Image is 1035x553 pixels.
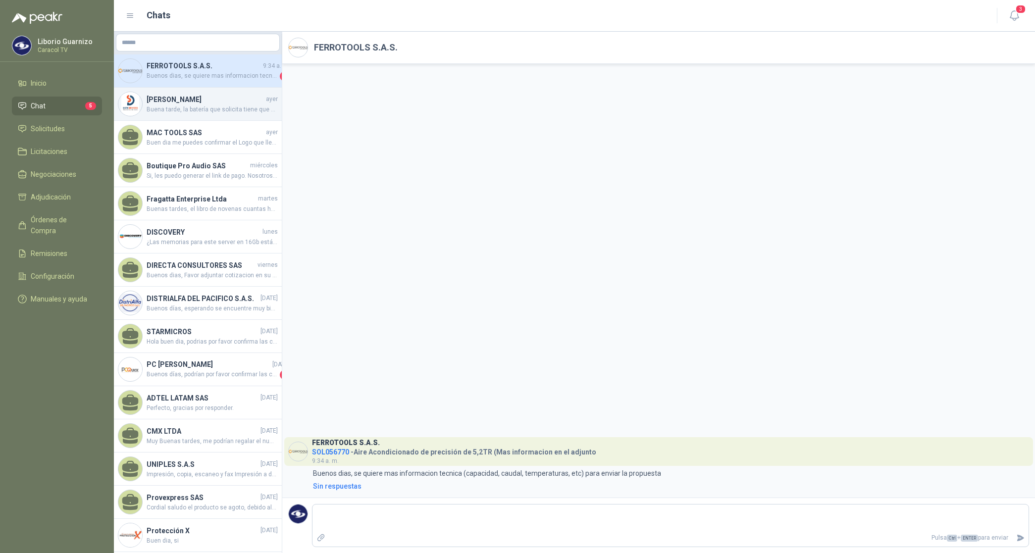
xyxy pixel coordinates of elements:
[147,326,259,337] h4: STARMICROS
[147,271,278,280] span: Buenos dias, Favor adjuntar cotizacion en su formato
[147,525,259,536] h4: Protección X
[329,529,1013,547] p: Pulsa + para enviar
[311,481,1029,492] a: Sin respuestas
[258,194,278,203] span: martes
[12,119,102,138] a: Solicitudes
[147,403,278,413] span: Perfecto, gracias por responder.
[258,260,278,270] span: viernes
[147,426,259,437] h4: CMX LTDA
[118,523,142,547] img: Company Logo
[147,260,256,271] h4: DIRECTA CONSULTORES SAS
[118,59,142,83] img: Company Logo
[114,287,282,320] a: Company LogoDISTRIALFA DEL PACIFICO S.A.S.[DATE]Buenos días, esperando se encuentre muy bien. Ama...
[85,102,96,110] span: 5
[12,188,102,206] a: Adjudicación
[114,54,282,88] a: Company LogoFERROTOOLS S.A.S.9:34 a. m.Buenos dias, se quiere mas informacion tecnica (capacidad,...
[147,492,259,503] h4: Provexpress SAS
[280,71,290,81] span: 1
[260,327,278,336] span: [DATE]
[12,74,102,93] a: Inicio
[289,504,308,523] img: Company Logo
[312,529,329,547] label: Adjuntar archivos
[313,481,362,492] div: Sin respuestas
[12,210,102,240] a: Órdenes de Compra
[114,121,282,154] a: MAC TOOLS SASayerBuen dia me puedes confirmar el Logo que lleva impreso por favor
[147,337,278,347] span: Hola buen dia, podrias por favor confirma las cantidades, quedo atenta
[250,161,278,170] span: miércoles
[312,448,349,456] span: SOL056770
[313,468,661,479] p: Buenos dias, se quiere mas informacion tecnica (capacidad, caudal, temperaturas, etc) para enviar...
[1005,7,1023,25] button: 3
[147,8,170,22] h1: Chats
[260,393,278,402] span: [DATE]
[31,146,67,157] span: Licitaciones
[147,204,278,214] span: Buenas tardes, el libro de novenas cuantas hojas tiene?, material y a cuantas tintas la impresión...
[114,88,282,121] a: Company Logo[PERSON_NAME]ayerBuena tarde, la batería que solicita tiene que marca sacred sun? o p...
[147,536,278,546] span: Buen dia, si
[947,535,957,542] span: Ctrl
[31,78,47,89] span: Inicio
[147,304,278,313] span: Buenos días, esperando se encuentre muy bien. Amablemente solicitamos de su colaboracion con imag...
[118,92,142,116] img: Company Logo
[114,486,282,519] a: Provexpress SAS[DATE]Cordial saludo el producto se agoto, debido ala lata demanda , no se tramitó...
[147,393,259,403] h4: ADTEL LATAM SAS
[147,437,278,446] span: Muy Buenas tardes, me podrían regalar el numero de referencia, para cotizar la correcta, muchas g...
[31,192,71,202] span: Adjudicación
[12,36,31,55] img: Company Logo
[314,41,398,54] h2: FERROTOOLS S.A.S.
[147,194,256,204] h4: Fragatta Enterprise Ltda
[114,519,282,552] a: Company LogoProtección X[DATE]Buen dia, si
[147,359,270,370] h4: PC [PERSON_NAME]
[12,165,102,184] a: Negociaciones
[118,357,142,381] img: Company Logo
[38,47,100,53] p: Caracol TV
[260,426,278,436] span: [DATE]
[31,294,87,304] span: Manuales y ayuda
[147,60,261,71] h4: FERROTOOLS S.A.S.
[260,526,278,535] span: [DATE]
[12,12,62,24] img: Logo peakr
[147,293,259,304] h4: DISTRIALFA DEL PACIFICO S.A.S.
[147,459,259,470] h4: UNIPLES S.A.S
[12,267,102,286] a: Configuración
[114,187,282,220] a: Fragatta Enterprise LtdamartesBuenas tardes, el libro de novenas cuantas hojas tiene?, material y...
[147,171,278,181] span: Si, les puedo generar el link de pago. Nosotros somos regimen simple simplificado ustedes aplicar...
[260,294,278,303] span: [DATE]
[31,169,76,180] span: Negociaciones
[272,360,290,369] span: [DATE]
[1012,529,1029,547] button: Enviar
[31,101,46,111] span: Chat
[31,248,67,259] span: Remisiones
[147,470,278,479] span: Impresión, copia, escaneo y fax Impresión a doble cara automática Escaneo dúplex automático (ADF ...
[118,291,142,315] img: Company Logo
[312,457,339,464] span: 9:34 a. m.
[12,97,102,115] a: Chat5
[147,227,260,238] h4: DISCOVERY
[961,535,978,542] span: ENTER
[114,154,282,187] a: Boutique Pro Audio SASmiércolesSi, les puedo generar el link de pago. Nosotros somos regimen simp...
[266,128,278,137] span: ayer
[147,127,264,138] h4: MAC TOOLS SAS
[147,238,278,247] span: ¿Las memorias para este server en 16Gb están descontinuadas podemos ofrecer de 32GB, es posible?
[289,38,308,57] img: Company Logo
[114,253,282,287] a: DIRECTA CONSULTORES SASviernesBuenos dias, Favor adjuntar cotizacion en su formato
[147,71,278,81] span: Buenos dias, se quiere mas informacion tecnica (capacidad, caudal, temperaturas, etc) para enviar...
[263,61,290,71] span: 9:34 a. m.
[114,220,282,253] a: Company LogoDISCOVERYlunes¿Las memorias para este server en 16Gb están descontinuadas podemos ofr...
[12,244,102,263] a: Remisiones
[38,38,100,45] p: Liborio Guarnizo
[31,271,74,282] span: Configuración
[147,160,248,171] h4: Boutique Pro Audio SAS
[147,503,278,512] span: Cordial saludo el producto se agoto, debido ala lata demanda , no se tramitó el pedido, se aviso ...
[147,370,278,380] span: Buenos días, podrían por favor confirmar las cantidades solicitadas?
[114,452,282,486] a: UNIPLES S.A.S[DATE]Impresión, copia, escaneo y fax Impresión a doble cara automática Escaneo dúpl...
[114,353,282,386] a: Company LogoPC [PERSON_NAME][DATE]Buenos días, podrían por favor confirmar las cantidades solicit...
[114,386,282,419] a: ADTEL LATAM SAS[DATE]Perfecto, gracias por responder.
[280,370,290,380] span: 1
[114,419,282,452] a: CMX LTDA[DATE]Muy Buenas tardes, me podrían regalar el numero de referencia, para cotizar la corr...
[147,105,278,114] span: Buena tarde, la batería que solicita tiene que marca sacred sun? o puede ser otra marca ?
[1015,4,1026,14] span: 3
[262,227,278,237] span: lunes
[12,290,102,308] a: Manuales y ayuda
[266,95,278,104] span: ayer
